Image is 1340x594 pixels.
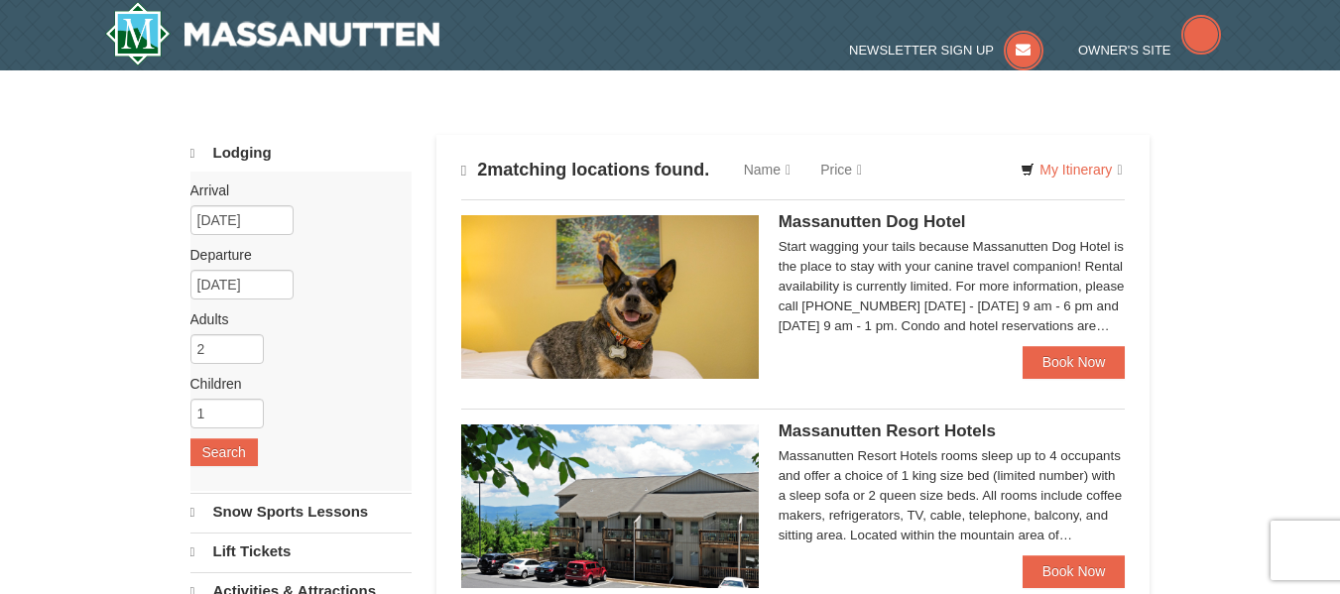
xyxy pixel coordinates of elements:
a: Book Now [1023,346,1126,378]
img: 27428181-5-81c892a3.jpg [461,215,759,378]
a: Newsletter Sign Up [849,43,1043,58]
span: Newsletter Sign Up [849,43,994,58]
img: Massanutten Resort Logo [105,2,440,65]
span: Owner's Site [1078,43,1171,58]
span: Massanutten Dog Hotel [779,212,966,231]
div: Massanutten Resort Hotels rooms sleep up to 4 occupants and offer a choice of 1 king size bed (li... [779,446,1126,545]
a: Name [729,150,805,189]
span: Massanutten Resort Hotels [779,421,996,440]
a: Lift Tickets [190,533,412,570]
a: Price [805,150,877,189]
a: My Itinerary [1008,155,1135,184]
label: Adults [190,309,397,329]
a: Book Now [1023,555,1126,587]
a: Lodging [190,135,412,172]
label: Arrival [190,180,397,200]
a: Massanutten Resort [105,2,440,65]
a: Owner's Site [1078,43,1221,58]
button: Search [190,438,258,466]
div: Start wagging your tails because Massanutten Dog Hotel is the place to stay with your canine trav... [779,237,1126,336]
img: 19219026-1-e3b4ac8e.jpg [461,424,759,587]
label: Departure [190,245,397,265]
a: Snow Sports Lessons [190,493,412,531]
label: Children [190,374,397,394]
